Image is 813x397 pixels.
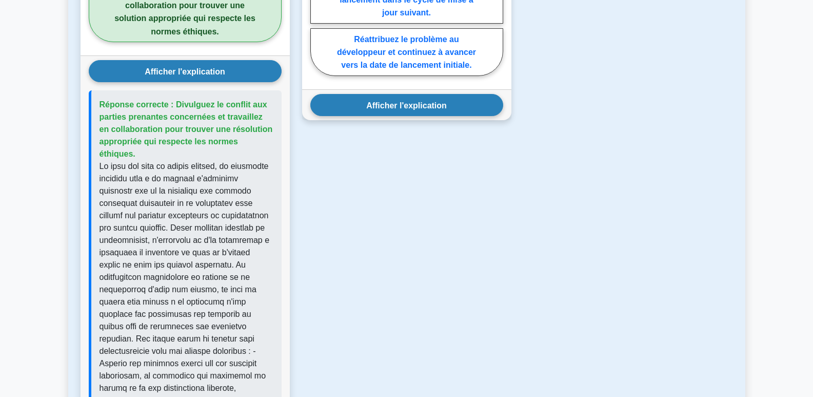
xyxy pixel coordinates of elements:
[337,35,476,69] font: Réattribuez le problème au développeur et continuez à avancer vers la date de lancement initiale.
[145,67,225,75] font: Afficher l'explication
[310,94,503,116] button: Afficher l'explication
[100,100,273,158] font: Réponse correcte : Divulguez le conflit aux parties prenantes concernées et travaillez en collabo...
[366,101,447,109] font: Afficher l'explication
[89,60,282,82] button: Afficher l'explication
